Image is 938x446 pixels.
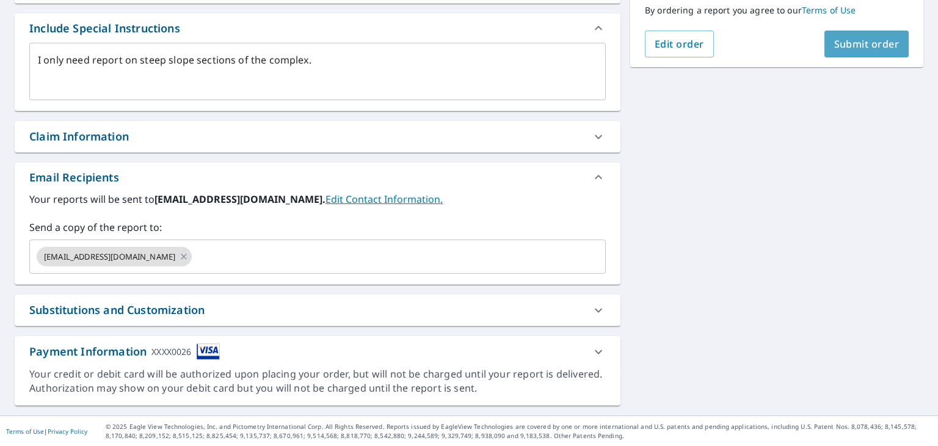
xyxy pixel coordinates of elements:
div: Substitutions and Customization [29,302,205,318]
b: [EMAIL_ADDRESS][DOMAIN_NAME]. [155,192,325,206]
div: Claim Information [15,121,620,152]
div: [EMAIL_ADDRESS][DOMAIN_NAME] [37,247,192,266]
div: Include Special Instructions [29,20,180,37]
div: Your credit or debit card will be authorized upon placing your order, but will not be charged unt... [29,367,606,395]
p: By ordering a report you agree to our [645,5,909,16]
p: | [6,428,87,435]
textarea: I only need report on steep slope sections of the complex. [38,54,597,89]
div: XXXX0026 [151,343,191,360]
a: EditContactInfo [325,192,443,206]
span: [EMAIL_ADDRESS][DOMAIN_NAME] [37,251,183,263]
div: Payment InformationXXXX0026cardImage [15,336,620,367]
div: Payment Information [29,343,220,360]
div: Claim Information [29,128,129,145]
label: Your reports will be sent to [29,192,606,207]
img: cardImage [197,343,220,360]
div: Email Recipients [15,163,620,192]
p: © 2025 Eagle View Technologies, Inc. and Pictometry International Corp. All Rights Reserved. Repo... [106,422,932,441]
button: Edit order [645,31,714,57]
a: Terms of Use [6,427,44,436]
button: Submit order [824,31,909,57]
div: Email Recipients [29,169,119,186]
label: Send a copy of the report to: [29,220,606,235]
a: Privacy Policy [48,427,87,436]
a: Terms of Use [802,4,856,16]
div: Include Special Instructions [15,13,620,43]
span: Edit order [655,37,704,51]
span: Submit order [834,37,900,51]
div: Substitutions and Customization [15,294,620,326]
